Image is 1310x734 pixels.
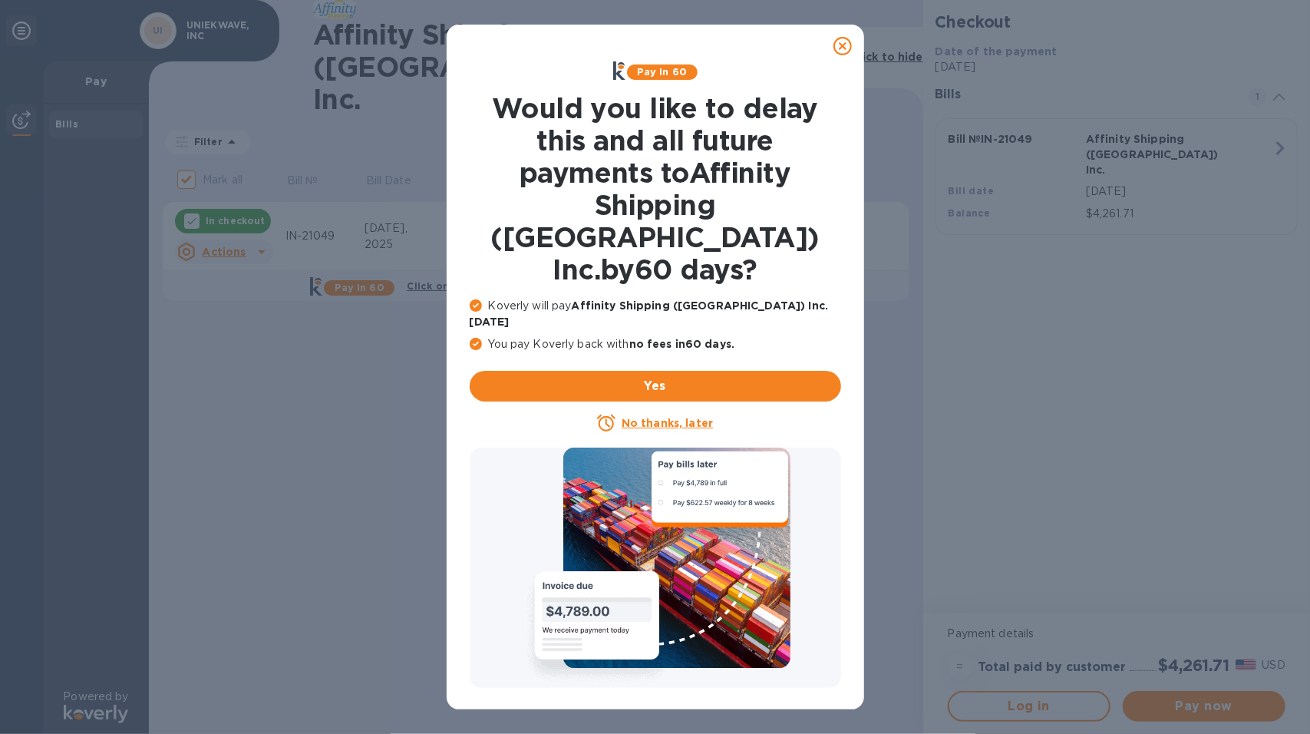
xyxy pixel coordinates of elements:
[470,299,829,328] b: Affinity Shipping ([GEOGRAPHIC_DATA]) Inc. [DATE]
[637,66,687,78] b: Pay in 60
[470,92,841,286] h1: Would you like to delay this and all future payments to Affinity Shipping ([GEOGRAPHIC_DATA]) Inc...
[470,298,841,330] p: Koverly will pay
[629,338,734,350] b: no fees in 60 days .
[622,417,713,429] u: No thanks, later
[482,377,829,395] span: Yes
[470,336,841,352] p: You pay Koverly back with
[470,371,841,402] button: Yes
